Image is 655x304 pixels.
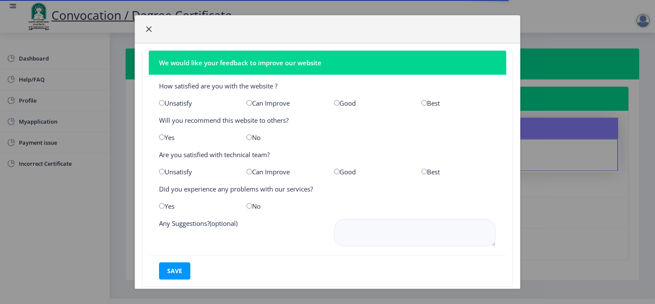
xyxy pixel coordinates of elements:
[415,99,502,107] div: Best
[153,150,502,159] div: Are you satisfied with technical team?
[415,167,502,176] div: Best
[153,116,502,125] div: Will you recommend this website to others?
[153,99,240,107] div: Unsatisfy
[240,133,327,142] div: No
[153,167,240,176] div: Unsatisfy
[327,167,415,176] div: Good
[149,51,506,75] nb-card-header: We would like your feedback to improve our website
[240,202,327,210] div: No
[153,82,502,90] div: How satisfied are you with the website ?
[240,167,327,176] div: Can Improve
[153,219,327,248] div: Any Suggestions?(optional)
[159,262,190,280] button: save
[153,202,240,210] div: Yes
[153,185,502,193] div: Did you experience any problems with our services?
[327,99,415,107] div: Good
[240,99,327,107] div: Can Improve
[153,133,240,142] div: Yes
